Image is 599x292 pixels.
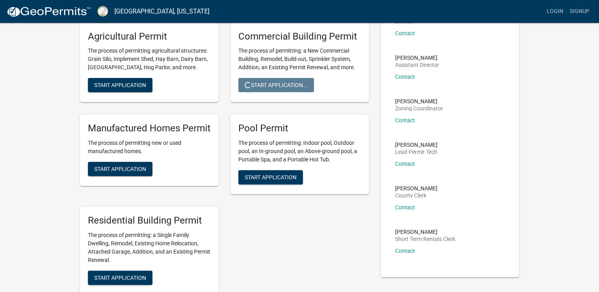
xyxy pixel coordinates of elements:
[395,204,415,210] a: Contact
[395,55,439,61] p: [PERSON_NAME]
[94,166,146,172] span: Start Application
[245,174,297,180] span: Start Application
[94,274,146,281] span: Start Application
[245,82,308,88] span: Start Application...
[395,62,439,68] p: Assistant Director
[238,123,361,134] h5: Pool Permit
[238,170,303,184] button: Start Application
[395,117,415,123] a: Contact
[395,74,415,80] a: Contact
[238,139,361,164] p: The process of permitting: Indoor pool, Outdoor pool, an In-ground pool, an Above-ground pool, a ...
[395,236,455,242] p: Short Term Rentals Clerk
[97,6,108,17] img: Putnam County, Georgia
[395,186,437,191] p: [PERSON_NAME]
[238,31,361,42] h5: Commercial Building Permit
[88,47,211,72] p: The process of permitting agricultural structures: Grain Silo, Implement Shed, Hay Barn, Dairy Ba...
[88,231,211,264] p: The process of permitting: a Single Family Dwelling, Remodel, Existing Home Relocation, Attached ...
[395,106,443,111] p: Zoning Coordinator
[395,99,443,104] p: [PERSON_NAME]
[88,162,152,176] button: Start Application
[88,31,211,42] h5: Agricultural Permit
[395,149,437,155] p: Lead Permit Tech
[395,30,415,36] a: Contact
[94,82,146,88] span: Start Application
[238,78,314,92] button: Start Application...
[395,229,455,235] p: [PERSON_NAME]
[114,5,209,18] a: [GEOGRAPHIC_DATA], [US_STATE]
[395,161,415,167] a: Contact
[88,271,152,285] button: Start Application
[88,139,211,155] p: The process of permitting new or used manufactured homes.
[88,123,211,134] h5: Manufactured Homes Permit
[395,193,437,198] p: County Clerk
[395,142,437,148] p: [PERSON_NAME]
[88,215,211,226] h5: Residential Building Permit
[395,248,415,254] a: Contact
[567,4,593,19] a: Signup
[88,78,152,92] button: Start Application
[238,47,361,72] p: The process of permitting: a New Commercial Building, Remodel, Build-out, Sprinkler System, Addit...
[544,4,567,19] a: Login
